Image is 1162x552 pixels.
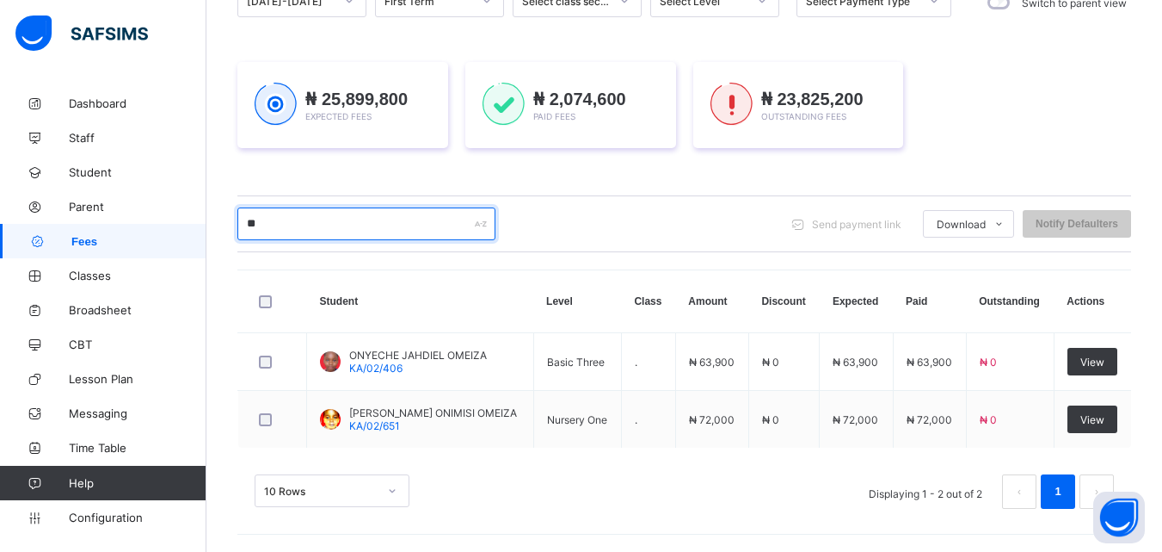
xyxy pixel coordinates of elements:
span: ₦ 0 [980,356,997,369]
th: Paid [893,270,966,333]
span: Fees [71,235,206,248]
th: Outstanding [966,270,1054,333]
span: Help [69,476,206,490]
span: ₦ 63,900 [833,356,878,369]
span: . [635,356,637,369]
span: Time Table [69,441,206,455]
button: Open asap [1093,492,1145,543]
span: Lesson Plan [69,372,206,386]
button: prev page [1002,474,1036,509]
th: Discount [748,270,819,333]
span: ₦ 23,825,200 [761,90,864,109]
a: 1 [1049,481,1066,503]
li: Displaying 1 - 2 out of 2 [856,474,995,509]
span: ₦ 63,900 [689,356,735,369]
span: Messaging [69,406,206,420]
img: safsims [15,16,148,52]
li: 1 [1041,474,1075,509]
span: KA/02/406 [349,362,403,375]
span: ONYECHE JAHDIEL OMEIZA [349,349,487,362]
span: Dashboard [69,96,206,110]
span: Student [69,165,206,179]
th: Student [307,270,534,333]
span: ₦ 0 [980,413,997,426]
span: Nursery One [547,413,607,426]
span: View [1080,413,1104,426]
span: CBT [69,338,206,351]
span: ₦ 2,074,600 [533,90,626,109]
span: Expected Fees [305,111,372,121]
th: Level [533,270,621,333]
span: KA/02/651 [349,419,400,432]
span: Paid Fees [533,111,575,121]
span: Broadsheet [69,303,206,317]
span: ₦ 72,000 [833,413,878,426]
img: expected-1.03dd87d44185fb6c27cc9b2570c10499.svg [255,83,297,126]
span: ₦ 72,000 [689,413,735,426]
th: Amount [675,270,748,333]
li: 上一页 [1002,474,1036,509]
span: Staff [69,131,206,145]
span: Download [937,218,986,231]
span: [PERSON_NAME] ONIMISI OMEIZA [349,406,517,419]
img: paid-1.3eb1404cbcb1d3b736510a26bbfa3ccb.svg [483,83,525,126]
th: Actions [1054,270,1131,333]
span: . [635,413,637,426]
span: ₦ 0 [762,413,779,426]
span: Send payment link [812,218,901,231]
span: Parent [69,200,206,214]
span: Outstanding Fees [761,111,846,121]
span: Basic Three [547,356,605,369]
span: Classes [69,269,206,282]
li: 下一页 [1079,474,1114,509]
img: outstanding-1.146d663e52f09953f639664a84e30106.svg [710,83,753,126]
button: next page [1079,474,1114,509]
div: 10 Rows [264,485,378,498]
span: Notify Defaulters [1036,218,1118,230]
span: ₦ 63,900 [907,356,952,369]
th: Class [621,270,675,333]
span: ₦ 72,000 [907,413,952,426]
span: ₦ 0 [762,356,779,369]
span: View [1080,356,1104,369]
span: Configuration [69,511,206,524]
span: ₦ 25,899,800 [305,90,408,109]
th: Expected [820,270,893,333]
